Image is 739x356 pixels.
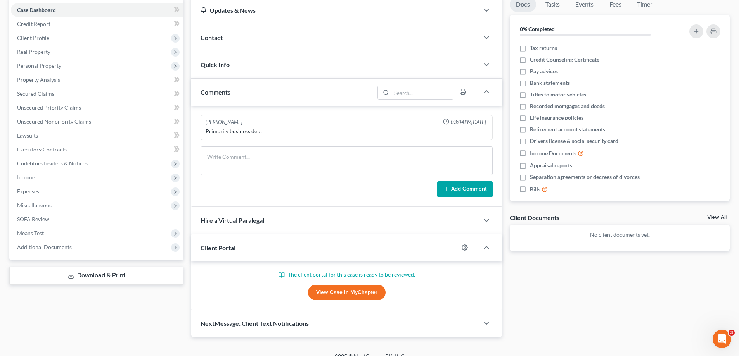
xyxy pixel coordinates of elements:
[17,118,91,125] span: Unsecured Nonpriority Claims
[713,330,731,348] iframe: Intercom live chat
[206,119,242,126] div: [PERSON_NAME]
[11,143,183,157] a: Executory Contracts
[308,285,386,300] a: View Case in MyChapter
[201,88,230,96] span: Comments
[437,181,493,198] button: Add Comment
[9,267,183,285] a: Download & Print
[11,101,183,115] a: Unsecured Priority Claims
[11,3,183,17] a: Case Dashboard
[201,217,264,224] span: Hire a Virtual Paralegal
[17,188,39,194] span: Expenses
[530,79,570,87] span: Bank statements
[530,91,586,98] span: Titles to motor vehicles
[17,160,88,167] span: Codebtors Insiders & Notices
[11,17,183,31] a: Credit Report
[17,48,50,55] span: Real Property
[201,34,223,41] span: Contact
[510,213,559,222] div: Client Documents
[17,62,61,69] span: Personal Property
[17,230,44,236] span: Means Test
[530,114,583,122] span: Life insurance policies
[201,320,309,327] span: NextMessage: Client Text Notifications
[392,86,453,99] input: Search...
[11,73,183,87] a: Property Analysis
[17,216,49,222] span: SOFA Review
[729,330,735,336] span: 3
[17,7,56,13] span: Case Dashboard
[17,146,67,153] span: Executory Contracts
[530,67,558,75] span: Pay advices
[530,126,605,133] span: Retirement account statements
[201,271,493,279] p: The client portal for this case is ready to be reviewed.
[11,129,183,143] a: Lawsuits
[11,87,183,101] a: Secured Claims
[530,150,576,157] span: Income Documents
[17,244,72,250] span: Additional Documents
[530,186,540,193] span: Bills
[11,212,183,226] a: SOFA Review
[707,215,727,220] a: View All
[516,231,723,239] p: No client documents yet.
[17,174,35,181] span: Income
[201,61,230,68] span: Quick Info
[201,6,469,14] div: Updates & News
[451,119,486,126] span: 03:04PM[DATE]
[17,202,52,208] span: Miscellaneous
[201,244,235,251] span: Client Portal
[530,173,640,181] span: Separation agreements or decrees of divorces
[530,44,557,52] span: Tax returns
[530,56,599,64] span: Credit Counseling Certificate
[17,21,50,27] span: Credit Report
[520,26,555,32] strong: 0% Completed
[530,102,605,110] span: Recorded mortgages and deeds
[530,137,618,145] span: Drivers license & social security card
[206,127,488,135] div: Primarily business debt
[11,115,183,129] a: Unsecured Nonpriority Claims
[17,90,54,97] span: Secured Claims
[17,104,81,111] span: Unsecured Priority Claims
[17,132,38,139] span: Lawsuits
[17,76,60,83] span: Property Analysis
[530,162,572,169] span: Appraisal reports
[17,34,49,41] span: Client Profile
